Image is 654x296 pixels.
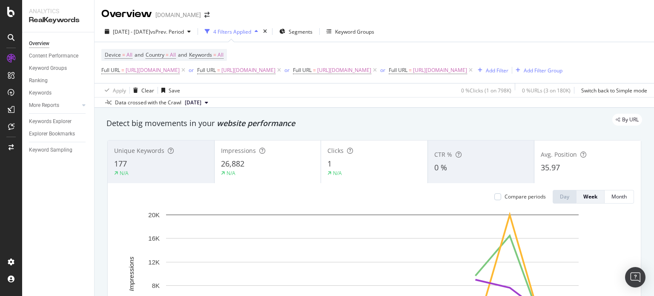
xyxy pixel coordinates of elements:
div: More Reports [29,101,59,110]
span: 2025 Aug. 16th [185,99,201,106]
span: [DATE] - [DATE] [113,28,150,35]
div: times [261,27,269,36]
div: Open Intercom Messenger [625,267,645,287]
div: Add Filter [486,67,508,74]
text: 12K [148,259,160,266]
div: arrow-right-arrow-left [204,12,209,18]
button: [DATE] - [DATE]vsPrev. Period [101,25,194,38]
a: Explorer Bookmarks [29,129,88,138]
span: All [170,49,176,61]
div: Overview [29,39,49,48]
a: Ranking [29,76,88,85]
span: Clicks [327,147,344,155]
a: More Reports [29,101,80,110]
div: Month [611,193,627,200]
span: CTR % [434,150,452,158]
div: Switch back to Simple mode [581,87,647,94]
span: = [166,51,169,58]
div: Add Filter Group [524,67,562,74]
div: Analytics [29,7,87,15]
span: 177 [114,158,127,169]
button: Month [605,190,634,204]
div: Week [583,193,597,200]
text: 8K [152,282,160,289]
span: Country [146,51,164,58]
a: Keywords Explorer [29,117,88,126]
span: 35.97 [541,162,560,172]
span: [URL][DOMAIN_NAME] [221,64,275,76]
span: [URL][DOMAIN_NAME] [126,64,180,76]
span: Full URL [389,66,407,74]
button: or [284,66,290,74]
text: Impressions [128,256,135,291]
button: or [189,66,194,74]
div: Keywords Explorer [29,117,72,126]
div: Content Performance [29,52,78,60]
span: Keywords [189,51,212,58]
span: [URL][DOMAIN_NAME] [413,64,467,76]
span: Device [105,51,121,58]
div: Keyword Sampling [29,146,72,155]
div: N/A [120,170,129,177]
button: Week [577,190,605,204]
span: 26,882 [221,158,244,169]
button: Clear [130,83,154,97]
button: Day [553,190,577,204]
span: All [218,49,224,61]
div: legacy label [612,114,642,126]
span: and [178,51,187,58]
div: [DOMAIN_NAME] [155,11,201,19]
div: Keywords [29,89,52,98]
a: Overview [29,39,88,48]
span: Avg. Position [541,150,577,158]
div: Overview [101,7,152,21]
button: 4 Filters Applied [201,25,261,38]
div: Clear [141,87,154,94]
div: Data crossed with the Crawl [115,99,181,106]
div: RealKeywords [29,15,87,25]
span: vs Prev. Period [150,28,184,35]
a: Content Performance [29,52,88,60]
span: By URL [622,117,639,122]
span: Unique Keywords [114,147,164,155]
span: = [313,66,316,74]
span: and [135,51,143,58]
div: Compare periods [505,193,546,200]
button: Save [158,83,180,97]
button: Add Filter Group [512,65,562,75]
span: = [121,66,124,74]
span: Segments [289,28,313,35]
div: N/A [333,170,342,177]
span: = [409,66,412,74]
div: Explorer Bookmarks [29,129,75,138]
div: 0 % Clicks ( 1 on 798K ) [461,87,511,94]
div: Apply [113,87,126,94]
button: Keyword Groups [323,25,378,38]
a: Keywords [29,89,88,98]
button: or [380,66,385,74]
span: [URL][DOMAIN_NAME] [317,64,371,76]
span: Full URL [197,66,216,74]
div: Ranking [29,76,48,85]
span: Full URL [293,66,312,74]
button: [DATE] [181,98,212,108]
button: Switch back to Simple mode [578,83,647,97]
a: Keyword Sampling [29,146,88,155]
span: 0 % [434,162,447,172]
span: 1 [327,158,332,169]
div: Keyword Groups [29,64,67,73]
div: Save [169,87,180,94]
div: N/A [227,170,235,177]
button: Add Filter [474,65,508,75]
button: Apply [101,83,126,97]
span: All [126,49,132,61]
span: Impressions [221,147,256,155]
div: 0 % URLs ( 3 on 180K ) [522,87,571,94]
div: Keyword Groups [335,28,374,35]
text: 16K [148,235,160,242]
span: = [217,66,220,74]
div: Day [560,193,569,200]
